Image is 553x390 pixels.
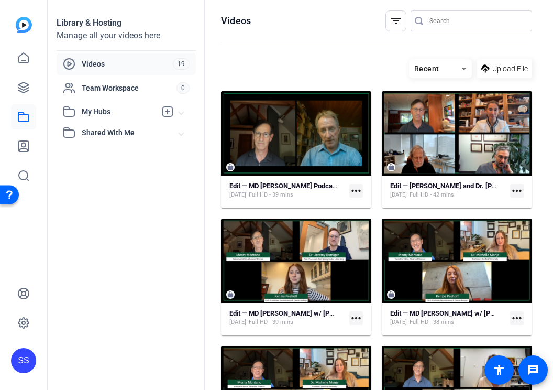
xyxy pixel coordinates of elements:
a: Edit — MD [PERSON_NAME] w/ [PERSON_NAME] (Final)[DATE]Full HD - 38 mins [390,309,506,327]
div: SS [11,348,36,373]
mat-expansion-panel-header: Shared With Me [57,122,196,143]
span: Full HD - 39 mins [249,318,293,327]
h1: Videos [221,15,251,27]
span: Recent [414,64,439,73]
span: Full HD - 39 mins [249,191,293,199]
span: Team Workspace [82,83,176,93]
mat-icon: more_horiz [349,311,363,325]
mat-icon: accessibility [493,364,505,376]
img: blue-gradient.svg [16,17,32,33]
strong: Edit — MD [PERSON_NAME] w/ [PERSON_NAME] [229,309,375,317]
span: [DATE] [390,318,407,327]
strong: Edit — MD [PERSON_NAME] Podcast w/ [PERSON_NAME] [229,182,401,190]
a: Edit — MD [PERSON_NAME] w/ [PERSON_NAME][DATE]Full HD - 39 mins [229,309,345,327]
span: Full HD - 38 mins [410,318,454,327]
span: 0 [176,82,190,94]
span: [DATE] [390,191,407,199]
div: Library & Hosting [57,17,196,29]
mat-icon: more_horiz [510,311,524,325]
mat-icon: more_horiz [349,184,363,198]
span: 19 [173,58,190,70]
span: Upload File [492,63,528,74]
div: Manage all your videos here [57,29,196,42]
span: Shared With Me [82,127,179,138]
span: Videos [82,59,173,69]
span: Full HD - 42 mins [410,191,454,199]
span: [DATE] [229,191,246,199]
span: [DATE] [229,318,246,327]
button: Upload File [477,59,532,78]
mat-icon: more_horiz [510,184,524,198]
mat-expansion-panel-header: My Hubs [57,101,196,122]
a: Edit — MD [PERSON_NAME] Podcast w/ [PERSON_NAME][DATE]Full HD - 39 mins [229,182,345,199]
mat-icon: filter_list [390,15,402,27]
input: Search [429,15,524,27]
a: Edit — [PERSON_NAME] and Dr. [PERSON_NAME] (raw footage)[DATE]Full HD - 42 mins [390,182,506,199]
mat-icon: message [527,364,539,376]
span: My Hubs [82,106,156,117]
